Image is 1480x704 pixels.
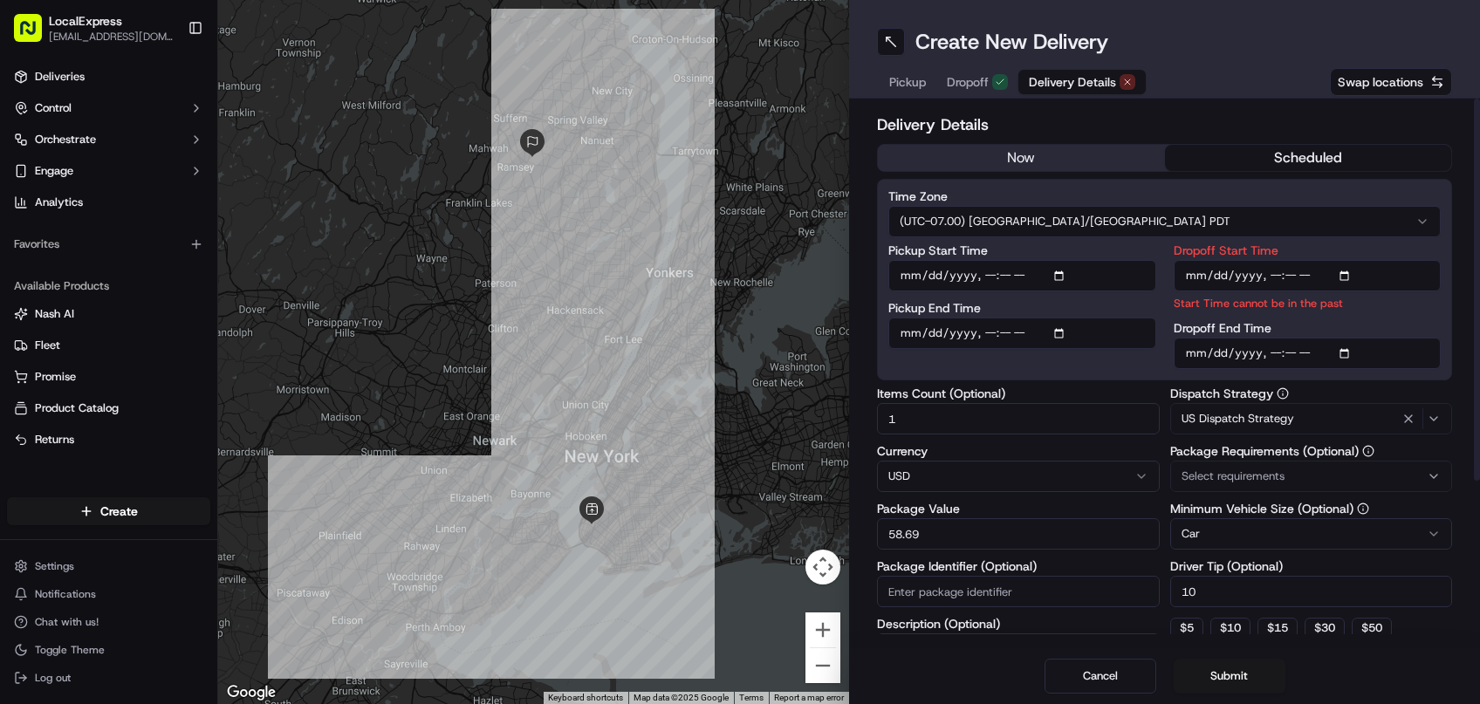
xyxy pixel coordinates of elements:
span: [DATE] [154,318,190,331]
button: $5 [1170,618,1203,639]
span: Control [35,100,72,116]
label: Package Value [877,502,1160,515]
button: $10 [1210,618,1250,639]
h2: Delivery Details [877,113,1452,137]
span: US Dispatch Strategy [1182,411,1294,427]
label: Description (Optional) [877,618,1160,630]
button: Product Catalog [7,394,210,422]
a: Returns [14,432,203,448]
a: Analytics [7,188,210,216]
button: Log out [7,666,210,690]
button: Engage [7,157,210,185]
button: LocalExpress [49,12,122,30]
img: 1736555255976-a54dd68f-1ca7-489b-9aae-adbdc363a1c4 [17,167,49,198]
img: 1736555255976-a54dd68f-1ca7-489b-9aae-adbdc363a1c4 [35,271,49,285]
label: Package Identifier (Optional) [877,560,1160,572]
button: Swap locations [1330,68,1452,96]
label: Dropoff Start Time [1174,244,1442,256]
span: Create [100,502,138,520]
img: 1756434665150-4e636765-6d04-44f2-b13a-1d7bbed723a0 [37,167,68,198]
label: Pickup Start Time [888,244,1156,256]
h1: Create New Delivery [915,28,1108,56]
span: Deliveries [35,69,85,85]
button: Minimum Vehicle Size (Optional) [1357,502,1369,515]
input: Enter number of items [877,403,1160,434]
button: Submit [1174,659,1285,694]
a: Terms (opens in new tab) [739,693,764,702]
button: Fleet [7,331,210,359]
input: Enter driver tip amount [1170,576,1453,607]
label: Time Zone [888,190,1441,202]
img: Google [223,681,280,704]
button: LocalExpress[EMAIL_ADDRESS][DOMAIN_NAME] [7,7,181,49]
div: Past conversations [17,227,117,241]
label: Currency [877,445,1160,457]
label: Package Requirements (Optional) [1170,445,1453,457]
input: Got a question? Start typing here... [45,113,314,131]
button: $30 [1305,618,1345,639]
button: Map camera controls [805,550,840,584]
span: Promise [35,369,76,385]
span: [EMAIL_ADDRESS][DOMAIN_NAME] [49,30,174,44]
div: Start new chat [79,167,286,184]
a: Open this area in Google Maps (opens a new window) [223,681,280,704]
label: Dispatch Strategy [1170,387,1453,400]
p: Start Time cannot be in the past [1174,295,1442,311]
span: Log out [35,671,71,685]
button: Notifications [7,582,210,606]
button: Cancel [1045,659,1156,694]
span: [DATE] [154,270,190,284]
span: Analytics [35,195,83,210]
a: Promise [14,369,203,385]
label: Driver Tip (Optional) [1170,560,1453,572]
button: US Dispatch Strategy [1170,403,1453,434]
button: Zoom in [805,612,840,647]
button: Chat with us! [7,610,210,634]
a: 📗Knowledge Base [10,383,140,414]
span: Engage [35,163,73,179]
button: Toggle Theme [7,638,210,662]
a: Powered byPylon [123,432,211,446]
button: Promise [7,363,210,391]
div: Favorites [7,230,210,258]
span: Knowledge Base [35,390,134,407]
label: Minimum Vehicle Size (Optional) [1170,502,1453,515]
a: Nash AI [14,306,203,322]
span: Nash AI [35,306,74,322]
a: Product Catalog [14,400,203,416]
div: We're available if you need us! [79,184,240,198]
img: Joseph V. [17,254,45,282]
span: Dropoff [947,73,989,91]
button: Control [7,94,210,122]
span: Select requirements [1182,468,1285,484]
img: Nash [17,17,52,52]
span: Orchestrate [35,132,96,147]
img: George K [17,301,45,329]
span: Pickup [889,73,926,91]
button: Returns [7,426,210,454]
span: Notifications [35,587,96,601]
button: Orchestrate [7,126,210,154]
button: Start new chat [297,172,318,193]
label: Items Count (Optional) [877,387,1160,400]
a: Deliveries [7,63,210,91]
input: Enter package value [877,518,1160,550]
span: Delivery Details [1029,73,1116,91]
span: Product Catalog [35,400,119,416]
a: Fleet [14,338,203,353]
span: [PERSON_NAME] [54,318,141,331]
button: Zoom out [805,648,840,683]
button: Settings [7,554,210,578]
span: Map data ©2025 Google [634,693,729,702]
div: 📗 [17,392,31,406]
div: Available Products [7,272,210,300]
div: 💻 [147,392,161,406]
button: scheduled [1165,145,1452,171]
span: • [145,318,151,331]
button: $15 [1257,618,1298,639]
button: See all [271,223,318,244]
span: API Documentation [165,390,280,407]
button: Create [7,497,210,525]
button: Nash AI [7,300,210,328]
p: Welcome 👋 [17,70,318,98]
